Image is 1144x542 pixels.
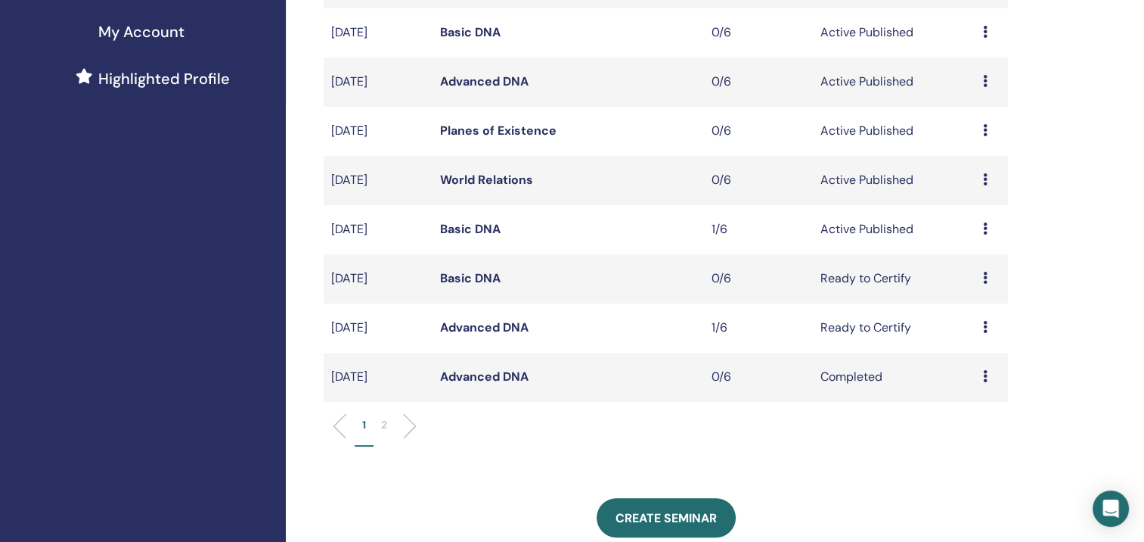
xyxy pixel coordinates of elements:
td: Completed [812,353,975,402]
td: [DATE] [324,156,432,205]
a: Basic DNA [440,221,501,237]
td: 1/6 [704,304,813,353]
a: Create seminar [597,498,736,537]
span: Create seminar [615,510,717,526]
td: Active Published [812,8,975,58]
p: 1 [362,417,366,433]
a: Planes of Existence [440,123,556,139]
td: Active Published [812,205,975,254]
div: Open Intercom Messenger [1093,491,1129,527]
td: 0/6 [704,156,813,205]
a: Basic DNA [440,270,501,286]
td: 1/6 [704,205,813,254]
a: Advanced DNA [440,369,529,385]
a: World Relations [440,172,533,188]
td: Active Published [812,107,975,156]
td: [DATE] [324,58,432,107]
td: Active Published [812,58,975,107]
p: 2 [381,417,387,433]
td: 0/6 [704,8,813,58]
a: Advanced DNA [440,73,529,89]
td: [DATE] [324,205,432,254]
span: Highlighted Profile [98,67,230,90]
td: [DATE] [324,254,432,304]
td: Active Published [812,156,975,205]
td: 0/6 [704,254,813,304]
td: [DATE] [324,8,432,58]
td: 0/6 [704,107,813,156]
td: 0/6 [704,58,813,107]
td: [DATE] [324,107,432,156]
td: Ready to Certify [812,254,975,304]
a: Advanced DNA [440,319,529,335]
td: Ready to Certify [812,304,975,353]
td: 0/6 [704,353,813,402]
td: [DATE] [324,304,432,353]
a: Basic DNA [440,24,501,40]
span: My Account [98,20,184,43]
td: [DATE] [324,353,432,402]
